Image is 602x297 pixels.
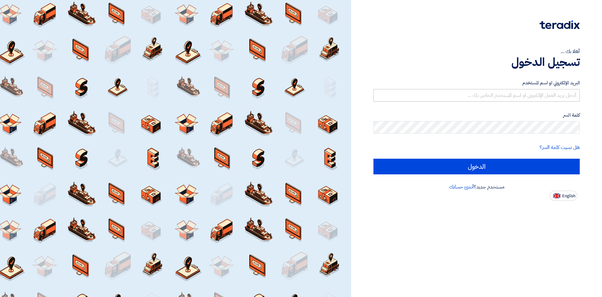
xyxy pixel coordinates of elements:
span: English [562,194,575,198]
input: أدخل بريد العمل الإلكتروني او اسم المستخدم الخاص بك ... [373,89,580,102]
h1: تسجيل الدخول [373,55,580,69]
img: Teradix logo [540,20,580,29]
div: أهلا بك ... [373,48,580,55]
a: أنشئ حسابك [449,183,474,191]
div: مستخدم جديد؟ [373,183,580,191]
a: هل نسيت كلمة السر؟ [540,144,580,151]
label: البريد الإلكتروني او اسم المستخدم [373,79,580,87]
img: en-US.png [553,194,560,198]
label: كلمة السر [373,112,580,119]
button: English [550,191,577,201]
input: الدخول [373,159,580,174]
